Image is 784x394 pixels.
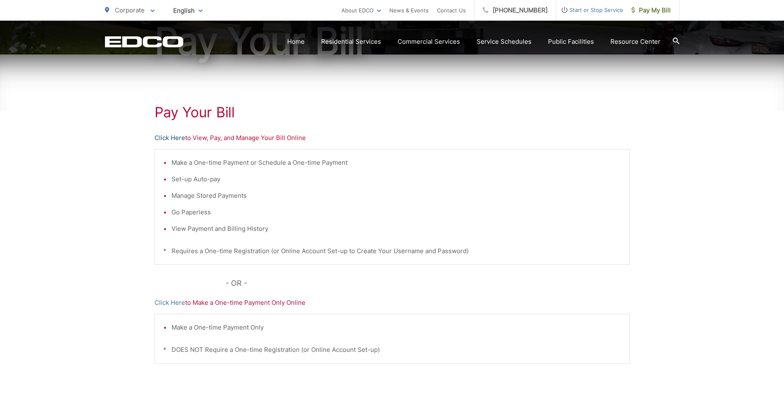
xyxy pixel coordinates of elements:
a: Resource Center [610,37,660,47]
p: - OR - [226,277,630,290]
span: English [167,3,209,18]
p: * Requires a One-time Registration (or Online Account Set-up to Create Your Username and Password) [163,246,621,256]
a: Home [287,37,305,47]
li: Make a One-time Payment Only [172,323,621,332]
h1: Pay Your Bill [155,104,630,121]
span: Pay My Bill [631,5,671,15]
a: About EDCO [341,5,381,15]
a: Commercial Services [398,37,460,47]
a: Click Here [155,133,185,143]
p: to View, Pay, and Manage Your Bill Online [155,133,630,143]
span: Corporate [115,6,145,14]
li: Set-up Auto-pay [172,174,621,184]
a: News & Events [389,5,429,15]
li: Make a One-time Payment or Schedule a One-time Payment [172,158,621,168]
li: Go Paperless [172,207,621,217]
a: Contact Us [437,5,466,15]
a: Service Schedules [477,37,531,47]
a: Residential Services [321,37,381,47]
a: Click Here [155,298,185,308]
a: EDCD logo. Return to the homepage. [105,36,183,47]
li: View Payment and Billing History [172,224,621,234]
a: Public Facilities [548,37,594,47]
p: to Make a One-time Payment Only Online [155,298,630,308]
p: * DOES NOT Require a One-time Registration (or Online Account Set-up) [163,345,621,355]
li: Manage Stored Payments [172,191,621,201]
